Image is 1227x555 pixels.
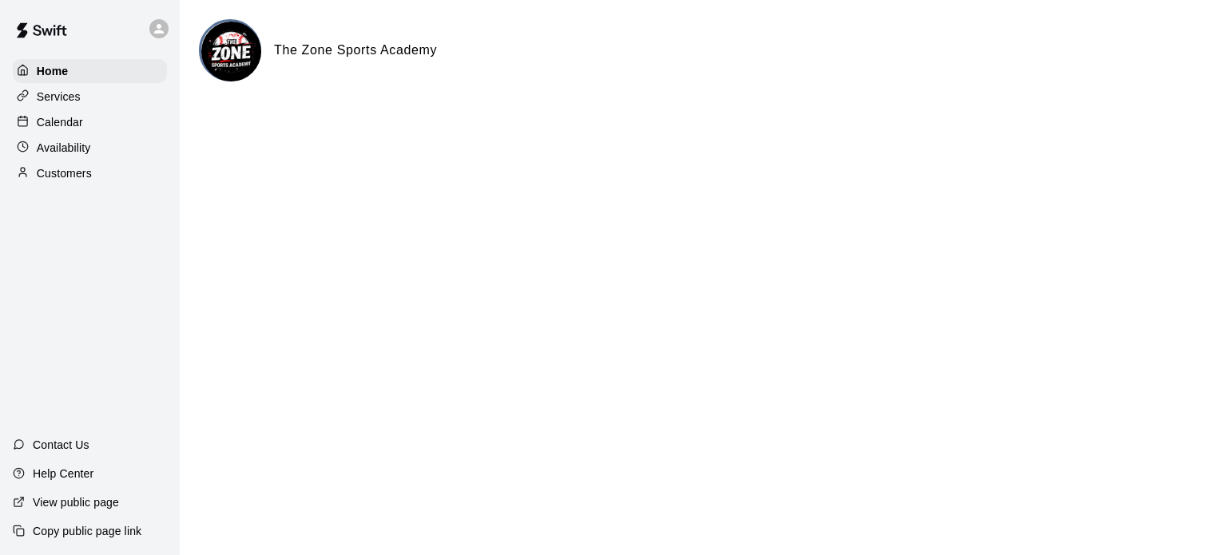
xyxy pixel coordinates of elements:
[13,59,167,83] a: Home
[13,110,167,134] a: Calendar
[37,63,69,79] p: Home
[33,494,119,510] p: View public page
[13,161,167,185] a: Customers
[274,40,437,61] h6: The Zone Sports Academy
[33,437,89,453] p: Contact Us
[13,136,167,160] a: Availability
[33,523,141,539] p: Copy public page link
[37,114,83,130] p: Calendar
[37,140,91,156] p: Availability
[201,22,261,81] img: The Zone Sports Academy logo
[33,466,93,482] p: Help Center
[37,89,81,105] p: Services
[13,85,167,109] a: Services
[37,165,92,181] p: Customers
